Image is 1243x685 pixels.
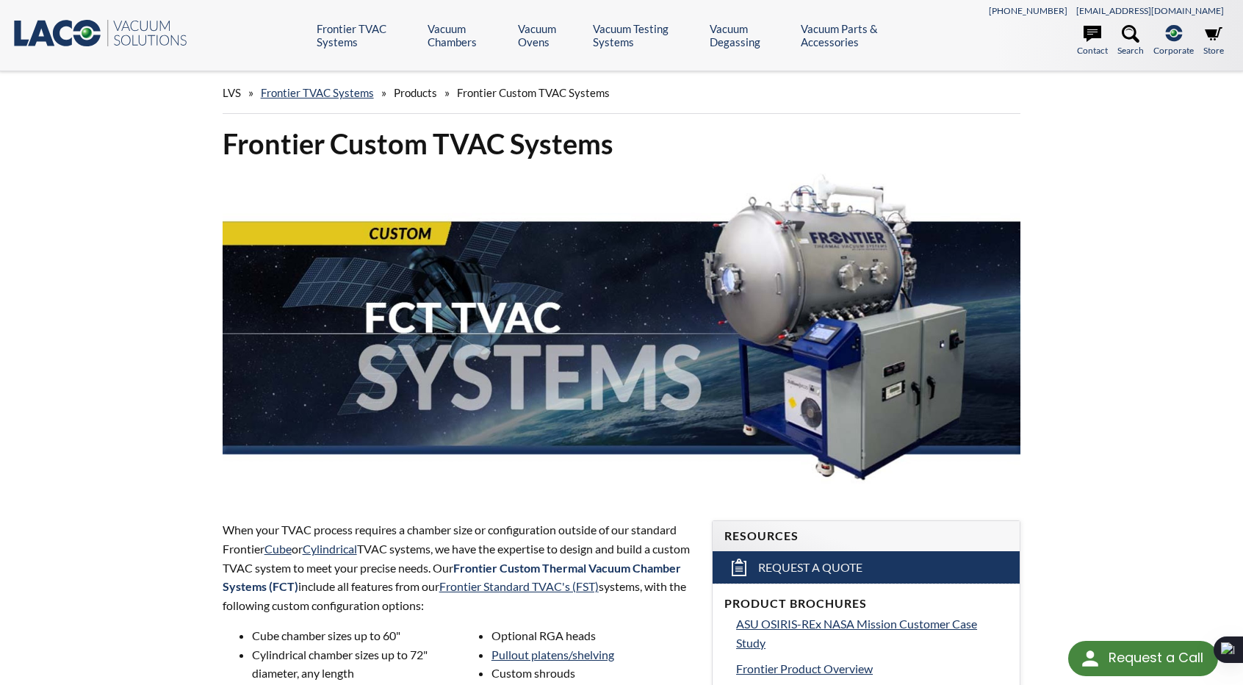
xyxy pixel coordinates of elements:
a: [EMAIL_ADDRESS][DOMAIN_NAME] [1076,5,1224,16]
a: [PHONE_NUMBER] [989,5,1067,16]
span: ASU OSIRIS-REx NASA Mission Customer Case Study [736,617,977,650]
h4: Product Brochures [724,596,1008,612]
span: Frontier Product Overview [736,661,873,675]
span: LVS [223,86,241,99]
img: FCT TVAC Systems header [223,173,1021,493]
a: Vacuum Ovens [518,22,582,49]
a: Store [1203,25,1224,57]
li: Cylindrical chamber sizes up to 72" diameter, any length [252,645,455,683]
a: Request a Quote [713,551,1020,584]
h4: Resources [724,528,1008,544]
a: Vacuum Parts & Accessories [801,22,923,49]
h1: Frontier Custom TVAC Systems [223,126,1021,162]
li: Optional RGA heads [491,626,694,645]
a: ASU OSIRIS-REx NASA Mission Customer Case Study [736,614,1008,652]
div: Request a Call [1109,641,1203,675]
div: Request a Call [1068,641,1218,676]
a: Frontier TVAC Systems [261,86,374,99]
li: Cube chamber sizes up to 60" [252,626,455,645]
a: Frontier Standard TVAC's (FST) [439,579,599,593]
a: Cylindrical [303,542,357,556]
a: Frontier TVAC Systems [317,22,417,49]
a: Vacuum Degassing [710,22,790,49]
li: Custom shrouds [491,664,694,683]
span: Request a Quote [758,560,862,575]
a: Contact [1077,25,1108,57]
a: Vacuum Testing Systems [593,22,698,49]
span: Frontier Custom TVAC Systems [457,86,610,99]
a: Vacuum Chambers [428,22,507,49]
a: Pullout platens/shelving [491,648,614,661]
a: Search [1117,25,1144,57]
p: When your TVAC process requires a chamber size or configuration outside of our standard Frontier ... [223,520,694,614]
div: » » » [223,72,1021,114]
img: round button [1078,647,1102,670]
a: Cube [264,542,292,556]
a: Frontier Product Overview [736,659,1008,678]
span: Corporate [1153,43,1194,57]
span: Products [394,86,437,99]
